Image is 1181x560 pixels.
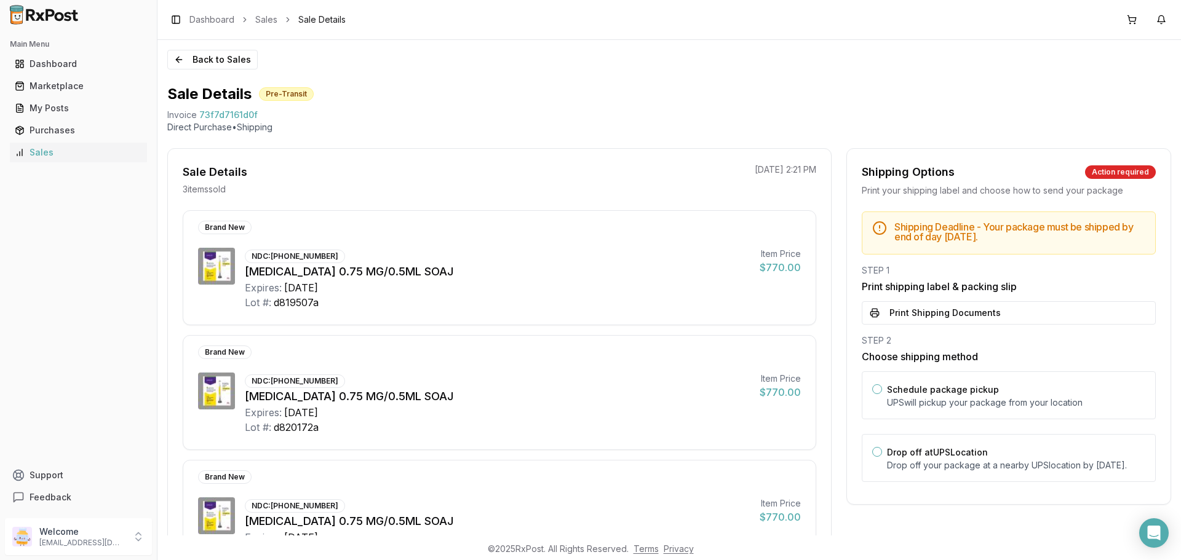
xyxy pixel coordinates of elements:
nav: breadcrumb [189,14,346,26]
span: 73f7d7161d0f [199,109,258,121]
div: Invoice [167,109,197,121]
button: Sales [5,143,152,162]
div: [DATE] [284,280,318,295]
div: $770.00 [760,510,801,524]
button: Feedback [5,486,152,508]
div: [DATE] [284,405,318,420]
p: UPS will pickup your package from your location [887,396,1145,409]
div: My Posts [15,102,142,114]
div: Print your shipping label and choose how to send your package [862,184,1156,197]
div: NDC: [PHONE_NUMBER] [245,374,345,388]
div: [MEDICAL_DATA] 0.75 MG/0.5ML SOAJ [245,388,750,405]
img: Trulicity 0.75 MG/0.5ML SOAJ [198,373,235,409]
h5: Shipping Deadline - Your package must be shipped by end of day [DATE] . [894,222,1145,242]
div: [MEDICAL_DATA] 0.75 MG/0.5ML SOAJ [245,513,750,530]
label: Drop off at UPS Location [887,447,988,457]
button: Back to Sales [167,50,258,69]
div: $770.00 [760,260,801,275]
button: Print Shipping Documents [862,301,1156,325]
div: NDC: [PHONE_NUMBER] [245,250,345,263]
h1: Sale Details [167,84,252,104]
p: Drop off your package at a nearby UPS location by [DATE] . [887,459,1145,471]
p: Direct Purchase • Shipping [167,121,1171,133]
div: Item Price [760,497,801,510]
div: Expires: [245,530,282,545]
a: Privacy [664,543,694,554]
div: Shipping Options [862,164,955,181]
p: [DATE] 2:21 PM [755,164,816,176]
p: 3 item s sold [183,183,226,195]
h2: Main Menu [10,39,147,49]
a: My Posts [10,97,147,119]
span: Sale Details [298,14,346,26]
a: Sales [255,14,277,26]
button: Marketplace [5,76,152,96]
img: User avatar [12,527,32,546]
div: Dashboard [15,58,142,70]
button: My Posts [5,98,152,118]
img: Trulicity 0.75 MG/0.5ML SOAJ [198,248,235,285]
div: Brand New [198,221,252,234]
div: Item Price [760,248,801,260]
div: STEP 1 [862,264,1156,277]
a: Terms [634,543,659,554]
div: Expires: [245,405,282,420]
p: Welcome [39,526,125,538]
a: Marketplace [10,75,147,97]
a: Dashboard [189,14,234,26]
div: Lot #: [245,295,271,310]
div: Sale Details [183,164,247,181]
a: Sales [10,141,147,164]
div: d820172a [274,420,319,435]
div: Action required [1085,165,1156,179]
div: Pre-Transit [259,87,314,101]
div: NDC: [PHONE_NUMBER] [245,499,345,513]
div: Brand New [198,345,252,359]
div: $770.00 [760,385,801,400]
div: Item Price [760,373,801,385]
div: [MEDICAL_DATA] 0.75 MG/0.5ML SOAJ [245,263,750,280]
button: Dashboard [5,54,152,74]
p: [EMAIL_ADDRESS][DOMAIN_NAME] [39,538,125,548]
h3: Choose shipping method [862,349,1156,364]
a: Purchases [10,119,147,141]
button: Purchases [5,120,152,140]
div: Sales [15,146,142,159]
div: STEP 2 [862,334,1156,347]
label: Schedule package pickup [887,384,999,395]
div: d819507a [274,295,319,310]
img: Trulicity 0.75 MG/0.5ML SOAJ [198,497,235,534]
div: Lot #: [245,420,271,435]
div: Marketplace [15,80,142,92]
div: Expires: [245,280,282,295]
div: Purchases [15,124,142,136]
h3: Print shipping label & packing slip [862,279,1156,294]
a: Dashboard [10,53,147,75]
button: Support [5,464,152,486]
img: RxPost Logo [5,5,84,25]
div: [DATE] [284,530,318,545]
span: Feedback [30,491,71,503]
div: Brand New [198,470,252,484]
div: Open Intercom Messenger [1139,518,1169,548]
